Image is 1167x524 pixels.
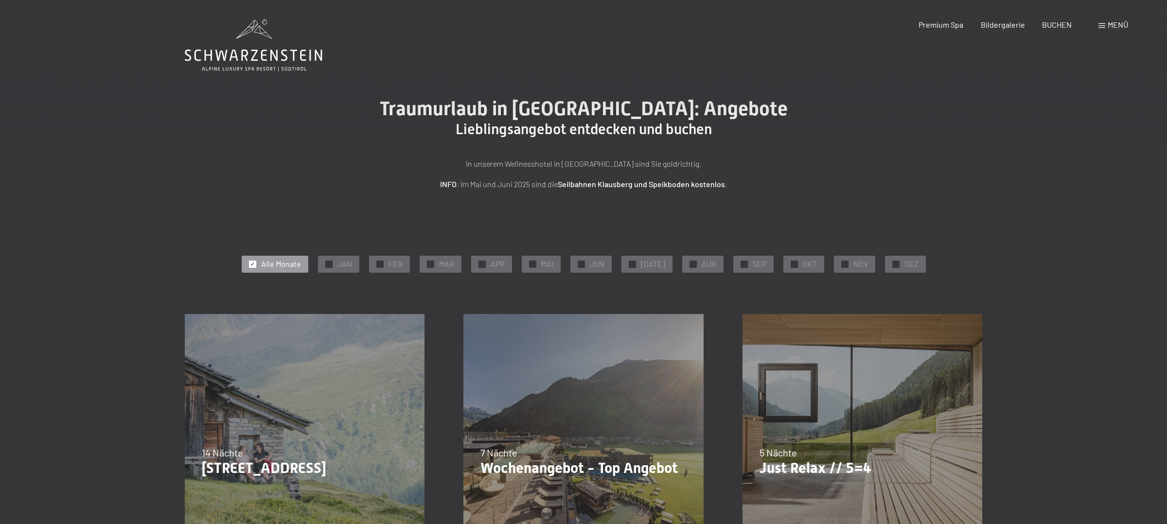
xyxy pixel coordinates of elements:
p: In unserem Wellnesshotel in [GEOGRAPHIC_DATA] sind Sie goldrichtig. [340,157,827,170]
span: SEP [753,259,766,269]
span: Menü [1108,20,1128,29]
span: 5 Nächte [760,447,797,458]
a: Premium Spa [919,20,963,29]
p: : Im Mai und Juni 2025 sind die . [340,178,827,191]
span: AUG [702,259,716,269]
span: Traumurlaub in [GEOGRAPHIC_DATA]: Angebote [380,97,788,120]
span: OKT [803,259,817,269]
span: ✓ [843,261,847,267]
p: [STREET_ADDRESS] [202,459,407,477]
span: ✓ [530,261,534,267]
span: NOV [853,259,868,269]
span: ✓ [630,261,634,267]
p: Wochenangebot - Top Angebot [480,459,686,477]
span: MAR [439,259,454,269]
span: Alle Monate [261,259,301,269]
span: [DATE] [641,259,665,269]
span: Lieblingsangebot entdecken und buchen [456,121,712,138]
a: Bildergalerie [981,20,1025,29]
span: ✓ [378,261,382,267]
strong: INFO [440,179,457,189]
span: 7 Nächte [480,447,517,458]
span: ✓ [792,261,796,267]
span: APR [491,259,505,269]
span: MAI [541,259,553,269]
span: ✓ [691,261,695,267]
span: ✓ [480,261,484,267]
span: 14 Nächte [202,447,243,458]
span: DEZ [904,259,919,269]
span: ✓ [428,261,432,267]
span: FEB [389,259,403,269]
span: ✓ [894,261,898,267]
strong: Seilbahnen Klausberg und Speikboden kostenlos [558,179,725,189]
p: Just Relax // 5=4 [760,459,965,477]
span: JAN [337,259,352,269]
a: BUCHEN [1042,20,1072,29]
span: ✓ [250,261,254,267]
span: ✓ [327,261,331,267]
span: ✓ [579,261,583,267]
span: JUN [590,259,604,269]
span: ✓ [742,261,746,267]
